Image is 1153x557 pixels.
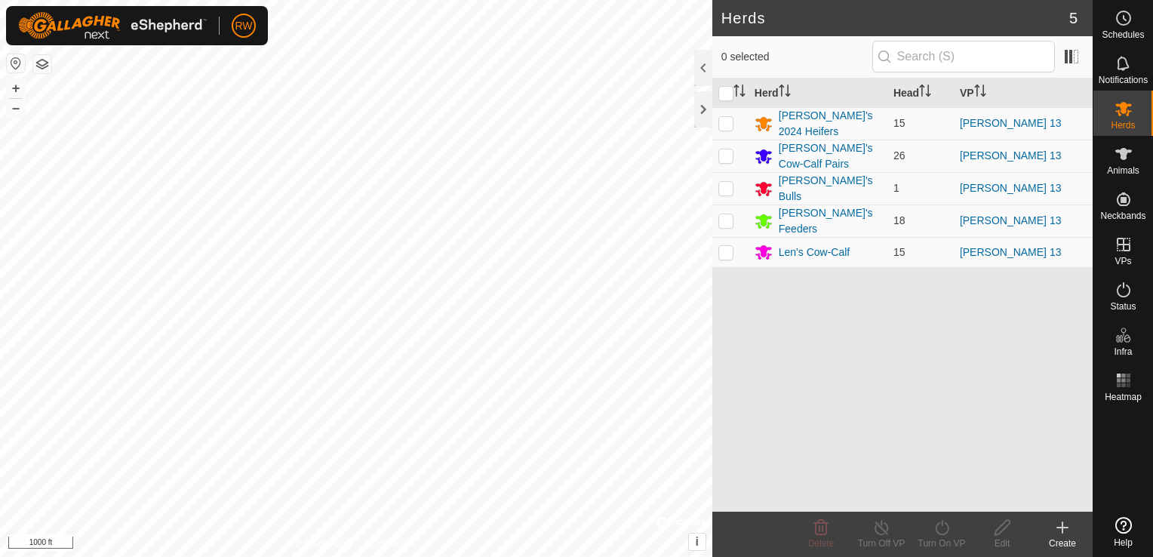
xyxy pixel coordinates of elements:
button: i [689,534,706,550]
span: Herds [1111,121,1135,130]
button: Map Layers [33,55,51,73]
a: Privacy Policy [297,537,353,551]
span: 1 [893,182,899,194]
div: Turn On VP [912,537,972,550]
div: [PERSON_NAME]'s Bulls [779,173,881,205]
a: Contact Us [371,537,416,551]
a: Help [1093,511,1153,553]
h2: Herds [721,9,1069,27]
a: [PERSON_NAME] 13 [960,214,1062,226]
span: Heatmap [1105,392,1142,402]
p-sorticon: Activate to sort [733,87,746,99]
span: 5 [1069,7,1078,29]
span: 26 [893,149,905,162]
span: i [696,535,699,548]
p-sorticon: Activate to sort [779,87,791,99]
input: Search (S) [872,41,1055,72]
a: [PERSON_NAME] 13 [960,182,1062,194]
div: Turn Off VP [851,537,912,550]
div: Create [1032,537,1093,550]
button: Reset Map [7,54,25,72]
span: 0 selected [721,49,872,65]
th: Herd [749,78,887,108]
th: VP [954,78,1093,108]
span: RW [235,18,252,34]
span: Infra [1114,347,1132,356]
span: Schedules [1102,30,1144,39]
button: – [7,99,25,117]
span: 15 [893,117,905,129]
a: [PERSON_NAME] 13 [960,149,1062,162]
a: [PERSON_NAME] 13 [960,117,1062,129]
img: Gallagher Logo [18,12,207,39]
div: Edit [972,537,1032,550]
span: Animals [1107,166,1139,175]
a: [PERSON_NAME] 13 [960,246,1062,258]
span: Delete [808,538,835,549]
span: Status [1110,302,1136,311]
div: Len's Cow-Calf [779,245,850,260]
div: [PERSON_NAME]'s Feeders [779,205,881,237]
div: [PERSON_NAME]'s Cow-Calf Pairs [779,140,881,172]
p-sorticon: Activate to sort [919,87,931,99]
span: VPs [1115,257,1131,266]
span: Help [1114,538,1133,547]
th: Head [887,78,954,108]
span: 18 [893,214,905,226]
div: [PERSON_NAME]'s 2024 Heifers [779,108,881,140]
button: + [7,79,25,97]
span: 15 [893,246,905,258]
span: Neckbands [1100,211,1145,220]
p-sorticon: Activate to sort [974,87,986,99]
span: Notifications [1099,75,1148,85]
